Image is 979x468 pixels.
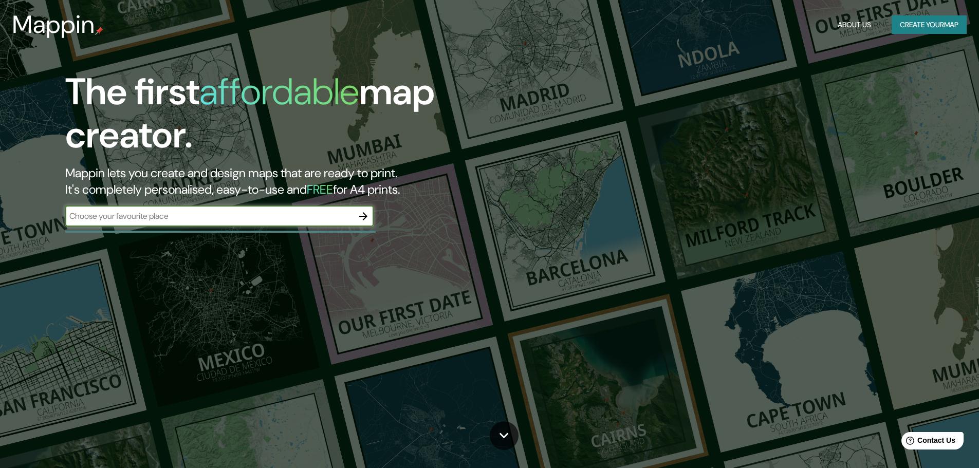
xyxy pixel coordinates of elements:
h2: Mappin lets you create and design maps that are ready to print. It's completely personalised, eas... [65,165,555,198]
iframe: Help widget launcher [888,428,968,457]
button: About Us [834,15,875,34]
input: Choose your favourite place [65,210,353,222]
img: mappin-pin [95,27,103,35]
h1: The first map creator. [65,70,555,165]
h1: affordable [199,68,359,116]
h3: Mappin [12,10,95,39]
h5: FREE [307,181,333,197]
button: Create yourmap [892,15,967,34]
